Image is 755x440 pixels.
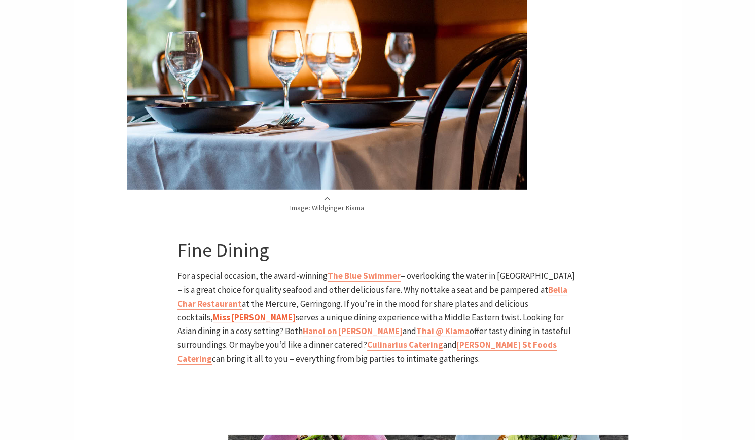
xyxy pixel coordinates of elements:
span: For a special occasion, the award-winning [177,270,328,281]
h3: Fine Dining [177,239,578,262]
a: Bella Char Restaurant [177,284,567,310]
b: Bella Char Restaurant [177,284,567,309]
span: and [443,339,457,350]
a: The Blue Swimmer [328,270,401,282]
span: at the Mercure, Gerringong. If you’re in the mood for share plates and delicious cocktails, serve... [177,298,564,337]
a: Miss [PERSON_NAME] [213,312,296,323]
strong: Miss [PERSON_NAME] [213,312,296,323]
a: Hanoi on [PERSON_NAME] [303,325,403,337]
a: Culinarius Catering [367,339,443,351]
a: Thai @ Kiama [416,325,470,337]
b: [PERSON_NAME] St Foods Catering [177,339,557,364]
span: can bring it all to you – everything from big parties to intimate gatherings. [212,353,480,364]
span: take a seat and be pampered at [433,284,548,296]
p: Image: Wildginger Kiama [127,195,527,213]
span: and [403,325,416,337]
a: [PERSON_NAME] St Foods Catering [177,339,557,364]
span: – overlooking the water in [GEOGRAPHIC_DATA] – is a great choice for quality seafood and other de... [177,270,575,295]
